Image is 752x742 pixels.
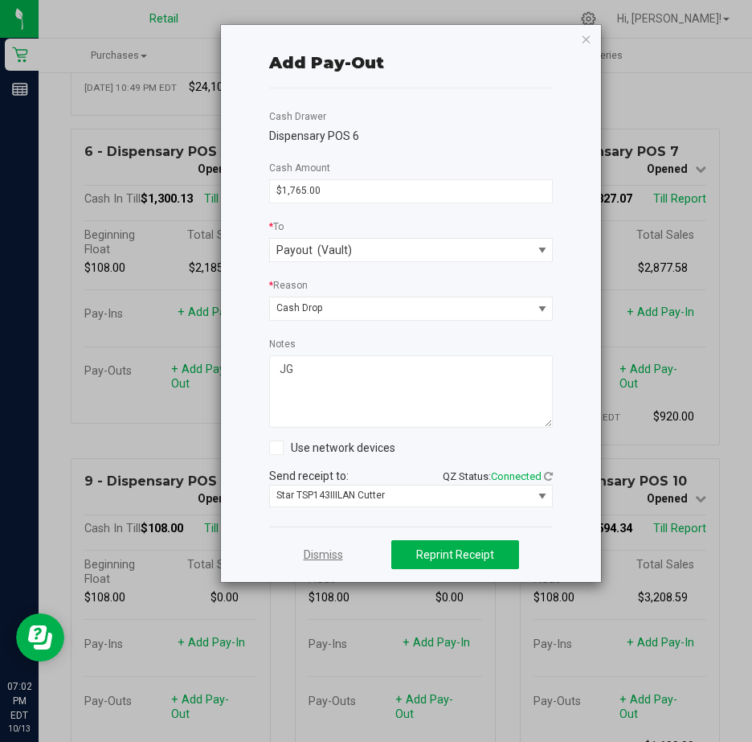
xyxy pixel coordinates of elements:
[269,128,554,145] div: Dispensary POS 6
[269,278,308,293] label: Reason
[16,613,64,662] iframe: Resource center
[391,540,519,569] button: Reprint Receipt
[276,301,525,315] span: Cash Drop
[269,51,384,75] div: Add Pay-Out
[532,486,552,506] button: Select
[276,489,525,502] span: Star TSP143IIILAN Cutter
[269,469,349,482] span: Send receipt to:
[532,239,552,261] button: Select
[269,109,326,124] label: Cash Drawer
[269,440,395,457] label: Use network devices
[269,219,284,234] label: To
[304,547,343,564] a: Dismiss
[491,470,542,482] span: Connected
[269,162,330,174] span: Cash Amount
[416,548,494,561] span: Reprint Receipt
[276,244,313,256] span: Payout
[317,244,352,256] span: (Vault)
[269,337,296,351] label: Notes
[443,470,553,482] span: QZ Status:
[532,297,552,320] button: Select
